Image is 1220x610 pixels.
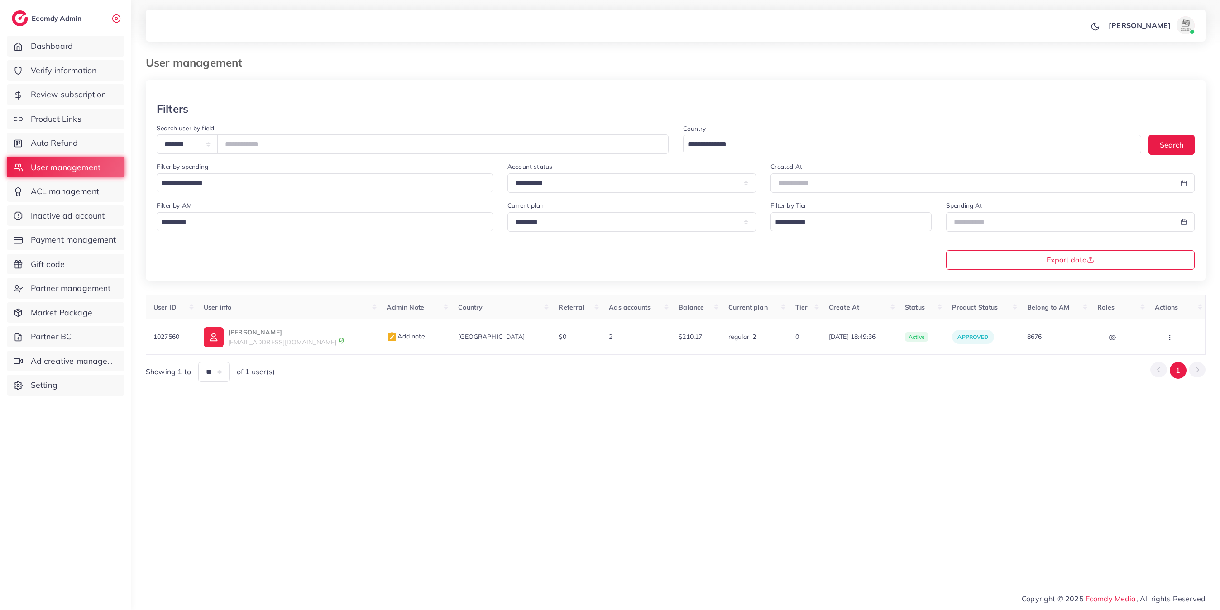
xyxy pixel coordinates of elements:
[1097,303,1115,311] span: Roles
[157,124,214,133] label: Search user by field
[772,215,920,229] input: Search for option
[12,10,28,26] img: logo
[679,333,702,341] span: $210.17
[237,367,275,377] span: of 1 user(s)
[1027,333,1042,341] span: 8676
[31,65,97,76] span: Verify information
[7,326,124,347] a: Partner BC
[1109,20,1171,31] p: [PERSON_NAME]
[158,215,481,229] input: Search for option
[905,303,925,311] span: Status
[387,303,424,311] span: Admin Note
[7,375,124,396] a: Setting
[946,201,982,210] label: Spending At
[338,338,344,344] img: 9CAL8B2pu8EFxCJHYAAAAldEVYdGRhdGU6Y3JlYXRlADIwMjItMTItMDlUMDQ6NTg6MzkrMDA6MDBXSlgLAAAAJXRFWHRkYXR...
[7,278,124,299] a: Partner management
[1086,594,1136,603] a: Ecomdy Media
[770,212,932,231] div: Search for option
[770,162,802,171] label: Created At
[795,333,799,341] span: 0
[507,162,552,171] label: Account status
[31,331,72,343] span: Partner BC
[157,212,493,231] div: Search for option
[7,302,124,323] a: Market Package
[31,89,106,100] span: Review subscription
[795,303,808,311] span: Tier
[31,113,81,125] span: Product Links
[957,334,988,340] span: approved
[7,157,124,178] a: User management
[946,250,1195,270] button: Export data
[1155,303,1178,311] span: Actions
[1047,256,1094,263] span: Export data
[1170,362,1187,379] button: Go to page 1
[1022,593,1206,604] span: Copyright © 2025
[31,258,65,270] span: Gift code
[1104,16,1198,34] a: [PERSON_NAME]avatar
[228,327,336,338] p: [PERSON_NAME]
[7,84,124,105] a: Review subscription
[153,303,177,311] span: User ID
[31,162,100,173] span: User management
[31,40,73,52] span: Dashboard
[905,332,928,342] span: active
[146,56,249,69] h3: User management
[683,135,1142,153] div: Search for option
[31,355,118,367] span: Ad creative management
[204,303,231,311] span: User info
[7,205,124,226] a: Inactive ad account
[157,173,493,192] div: Search for option
[609,303,651,311] span: Ads accounts
[7,229,124,250] a: Payment management
[458,303,483,311] span: Country
[7,133,124,153] a: Auto Refund
[609,333,612,341] span: 2
[728,303,768,311] span: Current plan
[157,162,208,171] label: Filter by spending
[387,332,397,343] img: admin_note.cdd0b510.svg
[204,327,373,347] a: [PERSON_NAME][EMAIL_ADDRESS][DOMAIN_NAME]
[7,181,124,202] a: ACL management
[7,36,124,57] a: Dashboard
[387,332,425,340] span: Add note
[157,201,192,210] label: Filter by AM
[1027,303,1069,311] span: Belong to AM
[559,303,584,311] span: Referral
[31,379,57,391] span: Setting
[1148,135,1195,154] button: Search
[31,307,92,319] span: Market Package
[157,102,188,115] h3: Filters
[1177,16,1195,34] img: avatar
[1136,593,1206,604] span: , All rights Reserved
[7,60,124,81] a: Verify information
[728,333,756,341] span: regular_2
[829,332,890,341] span: [DATE] 18:49:36
[31,234,116,246] span: Payment management
[31,282,111,294] span: Partner management
[12,10,84,26] a: logoEcomdy Admin
[458,333,525,341] span: [GEOGRAPHIC_DATA]
[7,254,124,275] a: Gift code
[7,109,124,129] a: Product Links
[7,351,124,372] a: Ad creative management
[228,338,336,346] span: [EMAIL_ADDRESS][DOMAIN_NAME]
[679,303,704,311] span: Balance
[683,124,706,133] label: Country
[204,327,224,347] img: ic-user-info.36bf1079.svg
[153,333,179,341] span: 1027560
[1150,362,1206,379] ul: Pagination
[952,303,998,311] span: Product Status
[770,201,806,210] label: Filter by Tier
[829,303,859,311] span: Create At
[507,201,544,210] label: Current plan
[31,137,78,149] span: Auto Refund
[31,210,105,222] span: Inactive ad account
[146,367,191,377] span: Showing 1 to
[158,176,481,191] input: Search for option
[31,186,99,197] span: ACL management
[684,138,1130,152] input: Search for option
[32,14,84,23] h2: Ecomdy Admin
[559,333,566,341] span: $0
